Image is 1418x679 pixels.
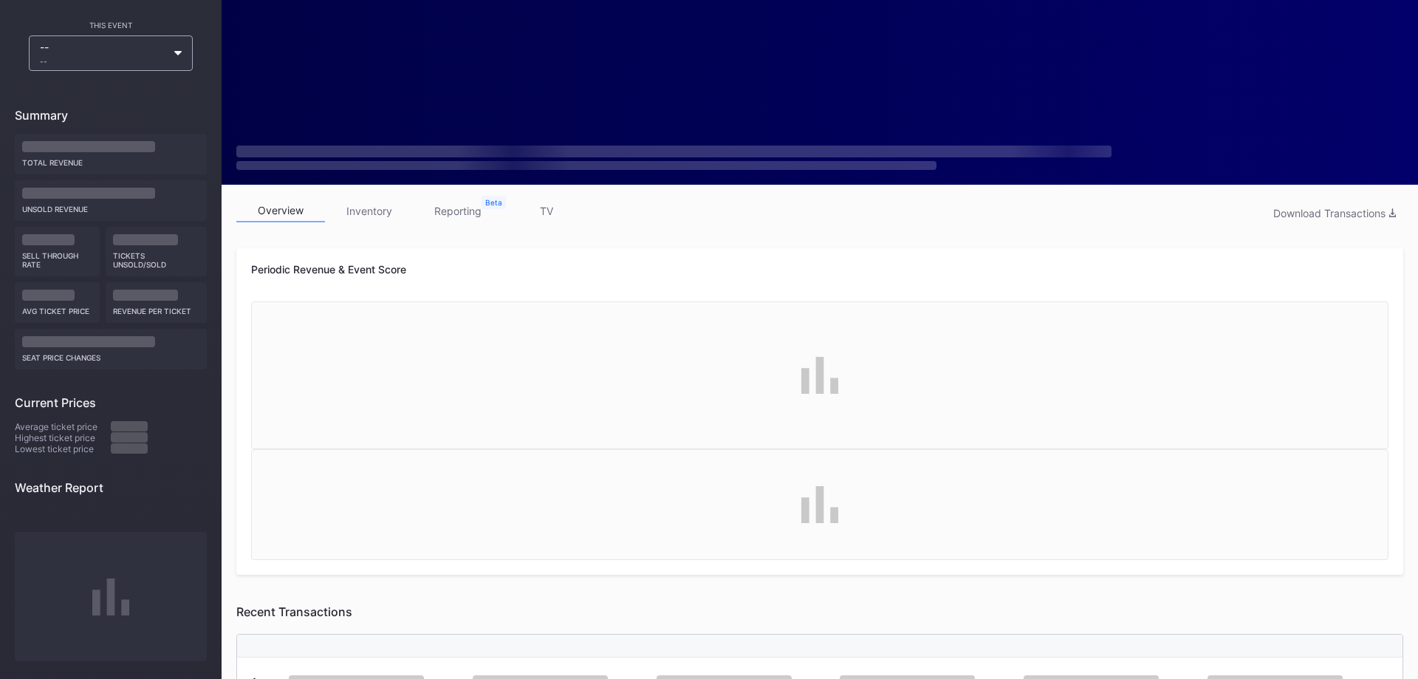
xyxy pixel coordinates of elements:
[414,199,502,222] a: reporting
[15,21,207,30] div: This Event
[22,152,199,167] div: Total Revenue
[15,432,111,443] div: Highest ticket price
[113,245,200,269] div: Tickets Unsold/Sold
[40,57,167,66] div: --
[502,199,591,222] a: TV
[15,108,207,123] div: Summary
[22,245,92,269] div: Sell Through Rate
[1266,203,1403,223] button: Download Transactions
[15,395,207,410] div: Current Prices
[22,199,199,214] div: Unsold Revenue
[1273,207,1396,219] div: Download Transactions
[22,301,92,315] div: Avg ticket price
[22,347,199,362] div: seat price changes
[236,199,325,222] a: overview
[40,41,167,66] div: --
[15,480,207,495] div: Weather Report
[325,199,414,222] a: inventory
[15,421,111,432] div: Average ticket price
[113,301,200,315] div: Revenue per ticket
[251,263,1388,276] div: Periodic Revenue & Event Score
[15,443,111,454] div: Lowest ticket price
[236,604,1403,619] div: Recent Transactions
